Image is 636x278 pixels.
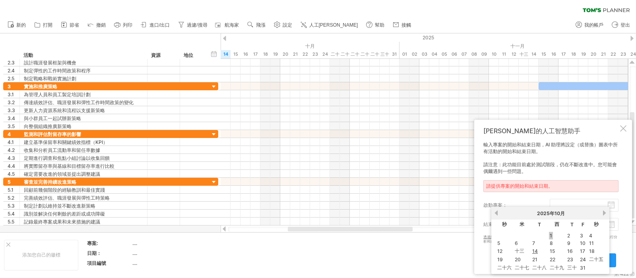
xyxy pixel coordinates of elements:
a: 飛漲 [245,20,268,30]
a: 10 [579,239,586,247]
font: 06 [452,51,457,57]
font: 二十九 [370,51,379,65]
font: 人工[PERSON_NAME] [309,22,358,28]
a: 設定 [272,20,295,30]
a: 新的 [6,20,28,30]
font: 添加您自己的徽標 [22,252,60,258]
font: 秒 [594,221,599,227]
a: 透過點選「規劃項目（測試版）」按鈕，您授予我們與OpenAI [483,235,582,239]
font: 5.1 [8,187,14,193]
div: 2025年10月17日星期五 [250,50,260,58]
font: 22 [611,51,616,57]
font: 請注意：此功能目前處於測試階段，仍在不斷改進中。您可能會偶爾遇到一些問題。 [483,161,617,174]
font: 10 [580,240,586,246]
font: 2.4 [8,68,15,74]
font: 登出 [620,22,630,28]
font: 列印 [123,22,132,28]
a: 我的帳戶 [574,20,606,30]
a: 9 [566,239,571,247]
font: 十三 [520,51,528,57]
div: 2025年11月21日，星期五 [598,50,608,58]
font: 完善績效評估、職涯發展與彈性工時策略 [24,195,110,201]
font: 16 [551,51,556,57]
div: 2025年10月23日星期四 [310,50,320,58]
div: 2025年11月3日星期一 [419,50,429,58]
font: 新的 [16,22,26,28]
font: 制定彈性的工作時間政策和程序 [24,68,91,74]
font: 11 [502,51,506,57]
div: 2025年11月4日星期二 [429,50,439,58]
font: 三十 [567,264,577,270]
font: 12 [497,248,502,254]
font: 打開 [43,22,52,28]
a: 4 [588,232,593,239]
div: 2025年10月 [91,42,399,50]
a: 15 [549,247,556,255]
font: 22 [550,257,555,262]
a: 下一個 [601,210,607,216]
font: 實施和推廣策略 [24,84,57,89]
font: 過濾/搜尋 [187,22,207,28]
a: 7 [531,239,536,247]
div: 2025年11月6日，星期四 [449,50,459,58]
font: 14 [531,51,536,57]
a: 接觸 [391,20,413,30]
font: 10月 [555,210,565,216]
font: 5 [497,240,500,246]
font: 十一月 [510,43,525,49]
font: 3.4 [8,115,15,121]
a: 22 [549,256,556,263]
a: 11 [588,239,595,247]
div: 2025年11月19日星期三 [578,50,588,58]
div: 2025年10月20日星期一 [280,50,290,58]
font: 收集和分析員工流動率和留任率數據 [24,147,100,153]
font: 2 [567,233,570,239]
a: 23 [566,256,574,263]
div: 2025年11月7日，星期五 [459,50,469,58]
a: 三十 [566,264,578,271]
a: 節省 [59,20,81,30]
font: 31 [580,265,586,271]
font: 8 [550,240,553,246]
font: 04 [432,51,437,57]
div: 2025年10月16日星期四 [240,50,250,58]
font: 項目編號 [87,260,106,266]
font: 23 [312,51,318,57]
font: 接觸 [401,22,411,28]
font: 4.2 [8,147,15,153]
a: 二十八 [531,264,547,271]
a: 列印 [112,20,135,30]
div: 2025年10月30日，星期四 [380,50,390,58]
font: 3 [580,233,583,239]
font: 19 [581,51,586,57]
div: 2025年10月21日星期二 [290,50,300,58]
font: 二十七 [515,264,529,270]
font: 17 [253,51,258,57]
div: 2025年11月11日星期二 [499,50,509,58]
font: 5.3 [8,203,15,209]
div: 2025年11月18日星期二 [568,50,578,58]
a: 17 [579,247,586,255]
font: 22 [302,51,308,57]
a: 14 [531,247,539,255]
font: 3.5 [8,123,15,129]
font: 6 [515,240,518,246]
font: T [570,222,574,227]
div: 2025年11月14日星期五 [529,50,539,58]
font: 二十七 [351,51,359,65]
font: 秒 [502,221,507,227]
font: 二十五 [589,256,603,262]
span: 週三 [555,221,559,227]
font: 16 [567,248,573,254]
font: 12 [512,51,516,57]
font: .... [132,260,137,266]
a: 二十七 [514,264,530,271]
font: 米 [520,221,524,227]
a: 十三 [514,247,525,255]
font: 1 [550,233,552,239]
font: 2025年 [537,210,555,216]
font: 2025 [423,35,434,41]
font: 3.3 [8,107,15,113]
font: 為管理人員和員工製定培訓計劃 [24,91,91,97]
font: 15 [233,51,238,57]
